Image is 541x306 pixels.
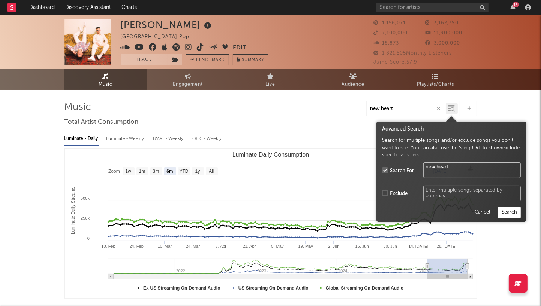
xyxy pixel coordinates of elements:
text: 6m [166,169,173,174]
text: Luminate Daily Consumption [232,152,309,158]
text: Zoom [108,169,120,174]
div: Exclude [390,190,408,198]
div: Luminate - Daily [64,132,99,145]
div: Luminate - Weekly [106,132,146,145]
text: Global Streaming On-Demand Audio [325,285,403,291]
text: 7. Apr [216,244,226,248]
span: Benchmark [196,56,225,65]
div: [PERSON_NAME] [121,19,214,31]
span: Jump Score: 57.9 [374,60,418,65]
span: 3,000,000 [425,41,460,46]
text: 3m [153,169,159,174]
button: Edit [233,43,246,53]
text: 1y [195,169,200,174]
text: 21. Apr [243,244,256,248]
svg: Luminate Daily Consumption [65,149,477,298]
text: 28. [DATE] [436,244,456,248]
text: 500k [81,196,90,201]
span: 7,100,000 [374,31,408,36]
span: Engagement [173,80,203,89]
text: 0 [87,236,89,241]
text: 14. [DATE] [408,244,428,248]
span: 1,156,071 [374,21,406,25]
text: 250k [81,216,90,220]
input: Search for artists [376,3,489,12]
span: Summary [242,58,264,62]
a: Benchmark [186,54,229,65]
div: Search For [390,167,414,175]
div: OCC - Weekly [193,132,223,145]
text: YTD [179,169,188,174]
button: Cancel [471,207,494,218]
text: 2. Jun [328,244,339,248]
text: 5. May [271,244,284,248]
button: Track [121,54,168,65]
a: Audience [312,69,394,90]
button: 13 [510,4,516,10]
div: Advanced Search [382,125,521,133]
input: Search by song name or URL [367,106,446,112]
text: US Streaming On-Demand Audio [238,285,308,291]
text: 30. Jun [383,244,397,248]
text: Ex-US Streaming On-Demand Audio [143,285,220,291]
text: 24. Feb [129,244,143,248]
text: All [208,169,213,174]
a: Playlists/Charts [394,69,477,90]
span: Live [266,80,276,89]
div: 13 [513,2,519,7]
span: Total Artist Consumption [64,118,139,127]
a: Engagement [147,69,229,90]
textarea: new heart [423,162,521,178]
span: Playlists/Charts [417,80,454,89]
text: 10. Feb [101,244,115,248]
text: 24. Mar [186,244,200,248]
text: 10. Mar [157,244,172,248]
button: Search [498,207,521,218]
span: 18,873 [374,41,399,46]
a: Live [229,69,312,90]
span: Audience [342,80,364,89]
div: [GEOGRAPHIC_DATA] | Pop [121,33,198,42]
text: 16. Jun [355,244,369,248]
span: Music [99,80,112,89]
a: Music [64,69,147,90]
div: Search for multiple songs and/or exclude songs you don't want to see. You can also use the Song U... [382,137,521,159]
text: Luminate Daily Streams [70,187,75,234]
text: 19. May [298,244,313,248]
span: 3,162,790 [425,21,459,25]
text: 1w [125,169,131,174]
text: 1m [139,169,145,174]
span: 1,821,505 Monthly Listeners [374,51,452,56]
div: BMAT - Weekly [153,132,185,145]
span: 11,900,000 [425,31,462,36]
button: Summary [233,54,268,65]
